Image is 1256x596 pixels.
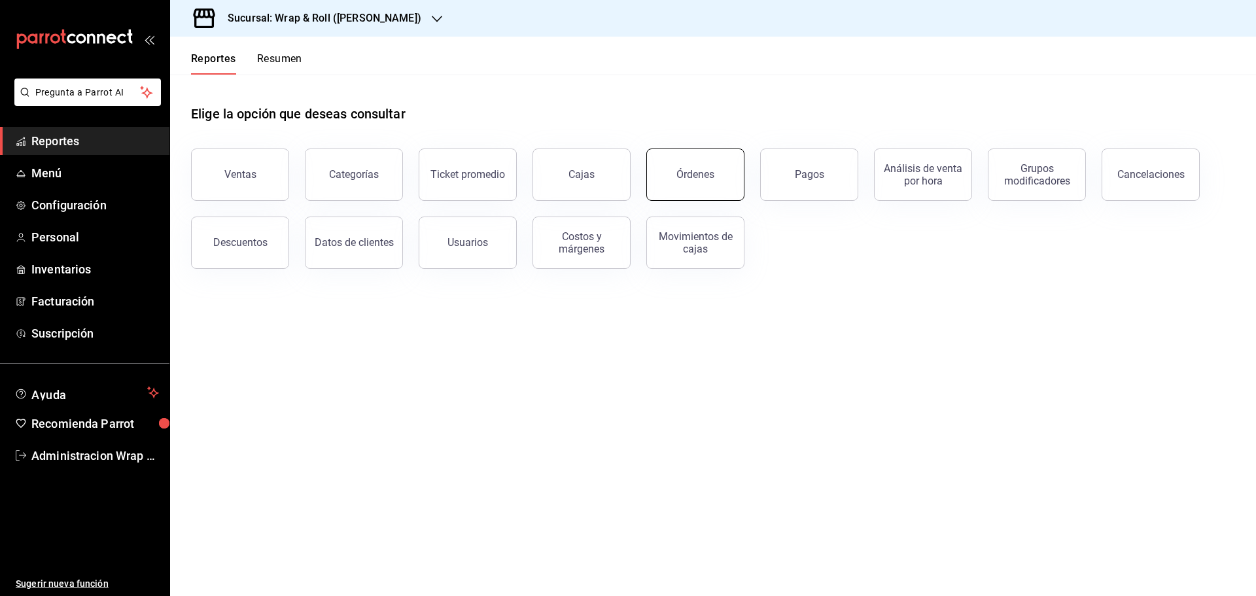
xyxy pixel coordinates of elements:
div: Pagos [795,168,824,181]
div: Grupos modificadores [996,162,1077,187]
div: Categorías [329,168,379,181]
div: Órdenes [676,168,714,181]
button: Reportes [191,52,236,75]
div: Descuentos [213,236,268,249]
span: Pregunta a Parrot AI [35,86,141,99]
div: Movimientos de cajas [655,230,736,255]
button: Ventas [191,149,289,201]
h1: Elige la opción que deseas consultar [191,104,406,124]
div: Ticket promedio [430,168,505,181]
button: Pregunta a Parrot AI [14,79,161,106]
button: Categorías [305,149,403,201]
button: Usuarios [419,217,517,269]
div: Datos de clientes [315,236,394,249]
div: Usuarios [447,236,488,249]
button: Grupos modificadores [988,149,1086,201]
div: Análisis de venta por hora [882,162,964,187]
span: Sugerir nueva función [16,577,159,591]
button: Cancelaciones [1102,149,1200,201]
span: Suscripción [31,324,159,342]
button: Órdenes [646,149,744,201]
h3: Sucursal: Wrap & Roll ([PERSON_NAME]) [217,10,421,26]
button: open_drawer_menu [144,34,154,44]
span: Inventarios [31,260,159,278]
button: Ticket promedio [419,149,517,201]
div: Cancelaciones [1117,168,1185,181]
button: Costos y márgenes [532,217,631,269]
div: navigation tabs [191,52,302,75]
span: Facturación [31,292,159,310]
button: Análisis de venta por hora [874,149,972,201]
span: Administracion Wrap N Roll [31,447,159,465]
a: Cajas [532,149,631,201]
span: Recomienda Parrot [31,415,159,432]
span: Configuración [31,196,159,214]
button: Resumen [257,52,302,75]
span: Menú [31,164,159,182]
button: Pagos [760,149,858,201]
span: Personal [31,228,159,246]
div: Cajas [568,167,595,183]
div: Ventas [224,168,256,181]
span: Ayuda [31,385,142,400]
button: Descuentos [191,217,289,269]
span: Reportes [31,132,159,150]
div: Costos y márgenes [541,230,622,255]
button: Datos de clientes [305,217,403,269]
button: Movimientos de cajas [646,217,744,269]
a: Pregunta a Parrot AI [9,95,161,109]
